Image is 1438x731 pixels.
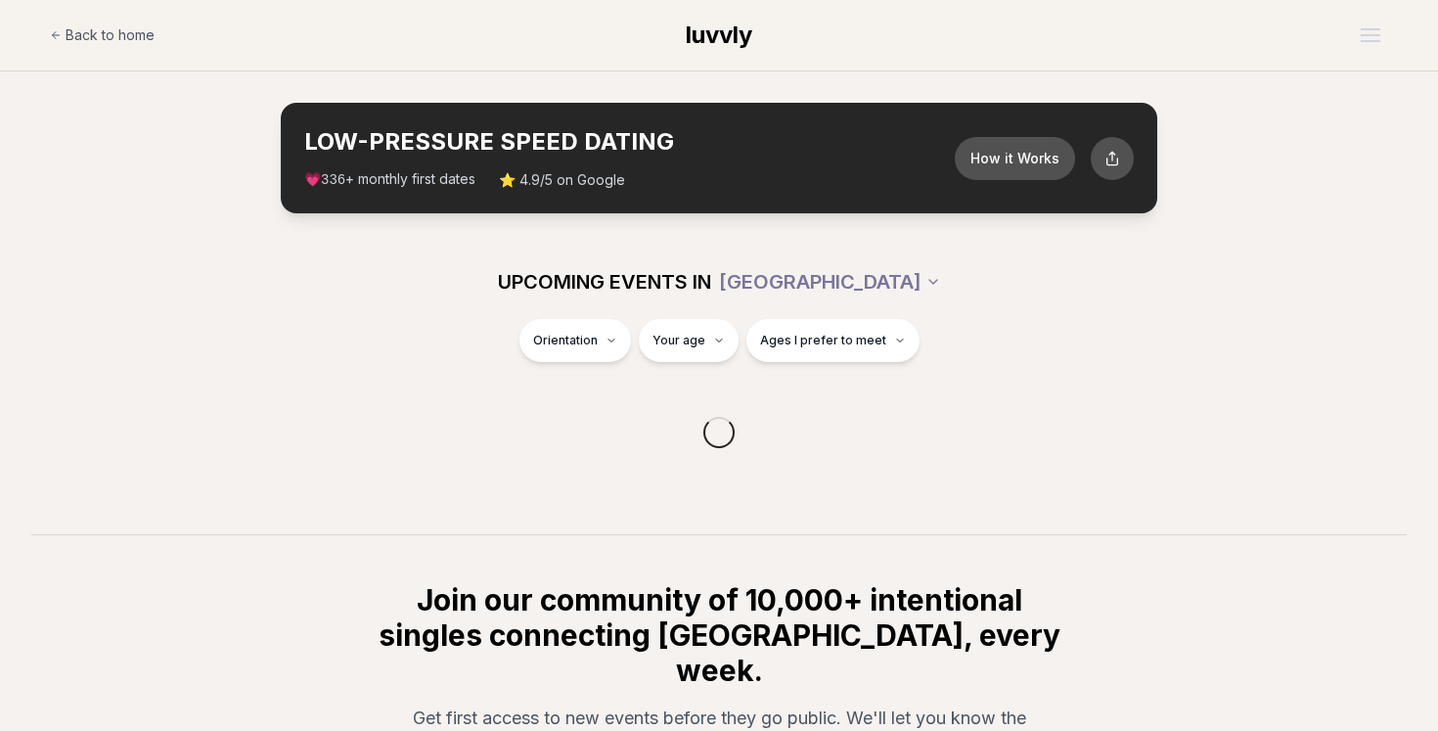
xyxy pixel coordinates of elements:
[746,319,920,362] button: Ages I prefer to meet
[719,260,941,303] button: [GEOGRAPHIC_DATA]
[686,21,752,49] span: luvvly
[304,169,475,190] span: 💗 + monthly first dates
[1353,21,1388,50] button: Open menu
[686,20,752,51] a: luvvly
[321,172,345,188] span: 336
[375,582,1063,688] h2: Join our community of 10,000+ intentional singles connecting [GEOGRAPHIC_DATA], every week.
[304,126,955,158] h2: LOW-PRESSURE SPEED DATING
[760,333,886,348] span: Ages I prefer to meet
[652,333,705,348] span: Your age
[499,170,625,190] span: ⭐ 4.9/5 on Google
[955,137,1075,180] button: How it Works
[50,16,155,55] a: Back to home
[498,268,711,296] span: UPCOMING EVENTS IN
[66,25,155,45] span: Back to home
[533,333,598,348] span: Orientation
[519,319,631,362] button: Orientation
[639,319,739,362] button: Your age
